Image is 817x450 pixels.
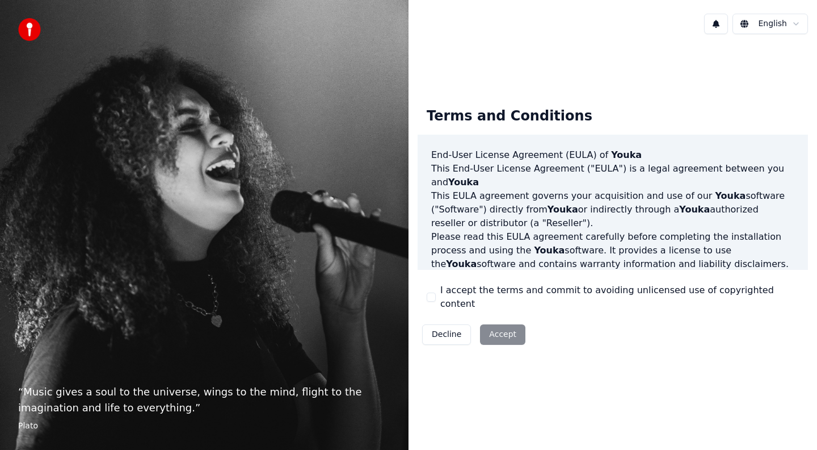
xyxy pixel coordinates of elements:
[422,324,471,345] button: Decline
[18,18,41,41] img: youka
[440,284,799,311] label: I accept the terms and commit to avoiding unlicensed use of copyrighted content
[448,177,479,188] span: Youka
[18,420,390,432] footer: Plato
[431,148,794,162] h3: End-User License Agreement (EULA) of
[431,189,794,230] p: This EULA agreement governs your acquisition and use of our software ("Software") directly from o...
[534,245,565,256] span: Youka
[548,204,578,215] span: Youka
[715,190,746,201] span: Youka
[418,98,601,135] div: Terms and Conditions
[18,384,390,416] p: “ Music gives a soul to the universe, wings to the mind, flight to the imagination and life to ev...
[446,259,477,269] span: Youka
[679,204,710,215] span: Youka
[431,162,794,189] p: This End-User License Agreement ("EULA") is a legal agreement between you and
[611,149,642,160] span: Youka
[431,230,794,271] p: Please read this EULA agreement carefully before completing the installation process and using th...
